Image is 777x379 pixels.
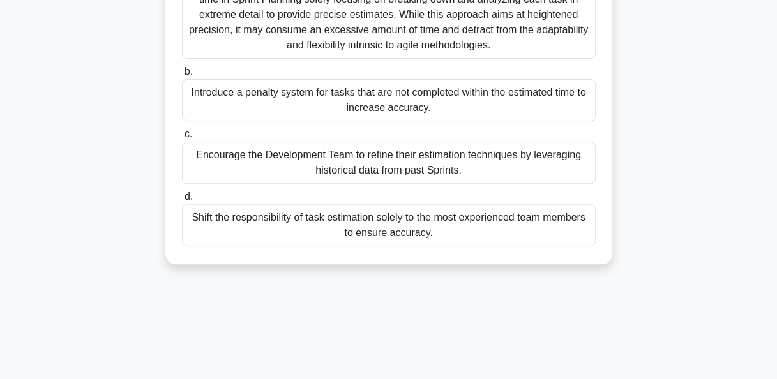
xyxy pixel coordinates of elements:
[185,128,192,139] span: c.
[182,79,596,121] div: Introduce a penalty system for tasks that are not completed within the estimated time to increase...
[182,204,596,246] div: Shift the responsibility of task estimation solely to the most experienced team members to ensure...
[185,191,193,202] span: d.
[182,142,596,184] div: Encourage the Development Team to refine their estimation techniques by leveraging historical dat...
[185,66,193,77] span: b.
